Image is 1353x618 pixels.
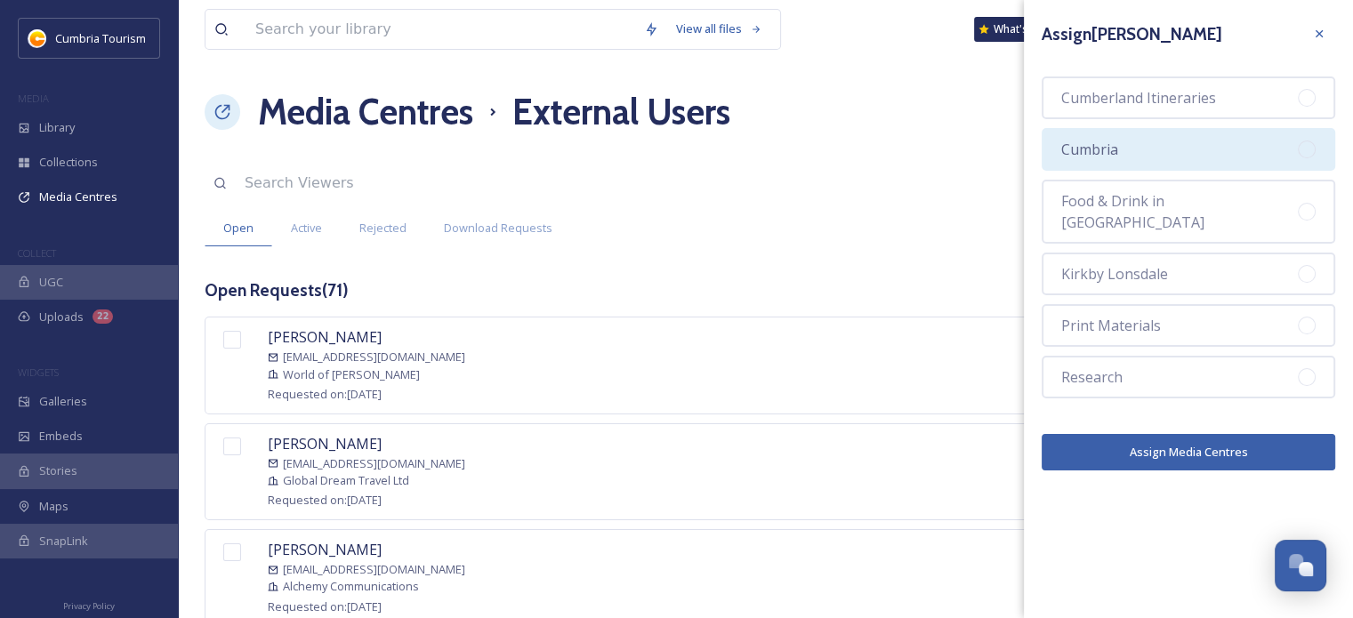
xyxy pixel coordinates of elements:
[39,154,98,171] span: Collections
[39,309,84,325] span: Uploads
[283,366,420,383] span: World of [PERSON_NAME]
[223,220,254,237] span: Open
[283,561,465,578] span: [EMAIL_ADDRESS][DOMAIN_NAME]
[268,540,382,559] span: [PERSON_NAME]
[1061,139,1118,160] span: Cumbria
[1061,366,1123,388] span: Research
[359,220,407,237] span: Rejected
[18,365,59,379] span: WIDGETS
[283,578,419,595] span: Alchemy Communications
[1061,263,1168,285] span: Kirkby Lonsdale
[18,246,56,260] span: COLLECT
[291,220,322,237] span: Active
[39,274,63,291] span: UGC
[205,277,349,303] h3: Open Requests ( 71 )
[39,498,68,515] span: Maps
[268,434,382,453] span: [PERSON_NAME]
[667,12,771,46] a: View all files
[1061,315,1161,336] span: Print Materials
[1275,540,1326,591] button: Open Chat
[1061,87,1216,108] span: Cumberland Itineraries
[1061,190,1298,233] span: Food & Drink in [GEOGRAPHIC_DATA]
[1042,21,1222,47] h3: Assign [PERSON_NAME]
[18,92,49,105] span: MEDIA
[283,349,465,365] span: [EMAIL_ADDRESS][DOMAIN_NAME]
[39,533,88,550] span: SnapLink
[1042,434,1335,470] button: Assign Media Centres
[93,309,113,324] div: 22
[246,10,635,49] input: Search your library
[268,598,382,614] span: Requested on: [DATE]
[974,17,1063,42] a: What's New
[39,189,117,205] span: Media Centres
[444,220,552,237] span: Download Requests
[39,119,75,136] span: Library
[63,594,115,615] a: Privacy Policy
[63,600,115,612] span: Privacy Policy
[39,393,87,410] span: Galleries
[258,85,473,139] a: Media Centres
[39,428,83,445] span: Embeds
[283,472,409,489] span: Global Dream Travel Ltd
[236,164,649,203] input: Search Viewers
[39,462,77,479] span: Stories
[28,29,46,47] img: images.jpg
[268,327,382,347] span: [PERSON_NAME]
[283,455,465,472] span: [EMAIL_ADDRESS][DOMAIN_NAME]
[55,30,146,46] span: Cumbria Tourism
[512,85,730,139] h1: External Users
[268,386,382,402] span: Requested on: [DATE]
[268,492,382,508] span: Requested on: [DATE]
